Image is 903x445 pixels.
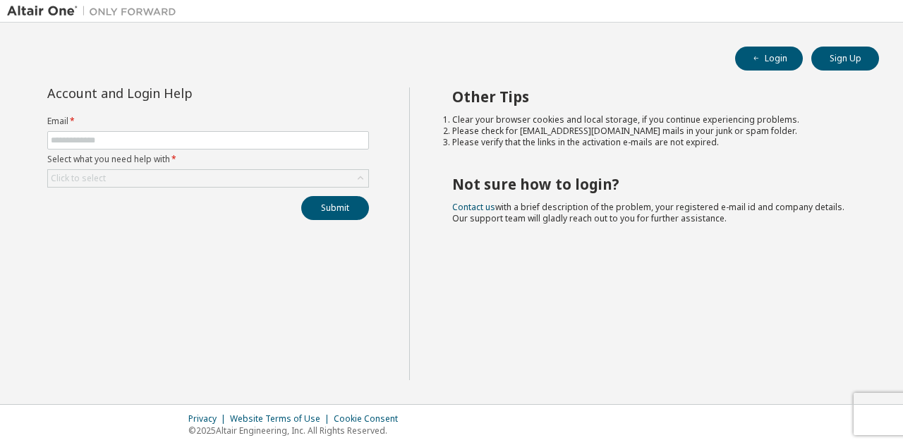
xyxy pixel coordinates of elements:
p: © 2025 Altair Engineering, Inc. All Rights Reserved. [188,425,406,437]
img: Altair One [7,4,183,18]
span: with a brief description of the problem, your registered e-mail id and company details. Our suppo... [452,201,844,224]
div: Cookie Consent [334,413,406,425]
a: Contact us [452,201,495,213]
div: Click to select [48,170,368,187]
div: Account and Login Help [47,87,305,99]
button: Sign Up [811,47,879,71]
h2: Not sure how to login? [452,175,854,193]
button: Submit [301,196,369,220]
div: Click to select [51,173,106,184]
li: Please verify that the links in the activation e-mails are not expired. [452,137,854,148]
li: Please check for [EMAIL_ADDRESS][DOMAIN_NAME] mails in your junk or spam folder. [452,126,854,137]
button: Login [735,47,803,71]
div: Website Terms of Use [230,413,334,425]
label: Email [47,116,369,127]
h2: Other Tips [452,87,854,106]
li: Clear your browser cookies and local storage, if you continue experiencing problems. [452,114,854,126]
label: Select what you need help with [47,154,369,165]
div: Privacy [188,413,230,425]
